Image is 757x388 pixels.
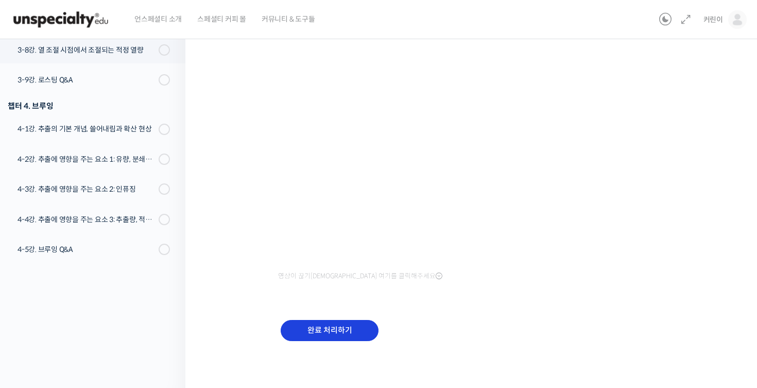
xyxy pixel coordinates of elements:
div: 3-8강. 열 조절 시점에서 조절되는 적정 열량 [18,44,156,56]
span: 커린이 [703,15,723,24]
a: 대화 [68,302,133,328]
div: 챕터 4. 브루잉 [8,99,170,113]
input: 완료 처리하기 [281,320,378,341]
span: 영상이 끊기[DEMOGRAPHIC_DATA] 여기를 클릭해주세요 [278,272,442,280]
span: 대화 [94,318,107,327]
div: 4-1강. 추출의 기본 개념, 쓸어내림과 확산 현상 [18,123,156,134]
div: 4-5강. 브루잉 Q&A [18,244,156,255]
span: 홈 [32,318,39,326]
a: 설정 [133,302,198,328]
span: 설정 [159,318,171,326]
a: 홈 [3,302,68,328]
div: 4-3강. 추출에 영향을 주는 요소 2: 인퓨징 [18,183,156,195]
div: 4-2강. 추출에 영향을 주는 요소 1: 유량, 분쇄도, 교반 [18,154,156,165]
div: 3-9강. 로스팅 Q&A [18,74,156,86]
div: 4-4강. 추출에 영향을 주는 요소 3: 추출량, 적정 추출수의 양 [18,214,156,225]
